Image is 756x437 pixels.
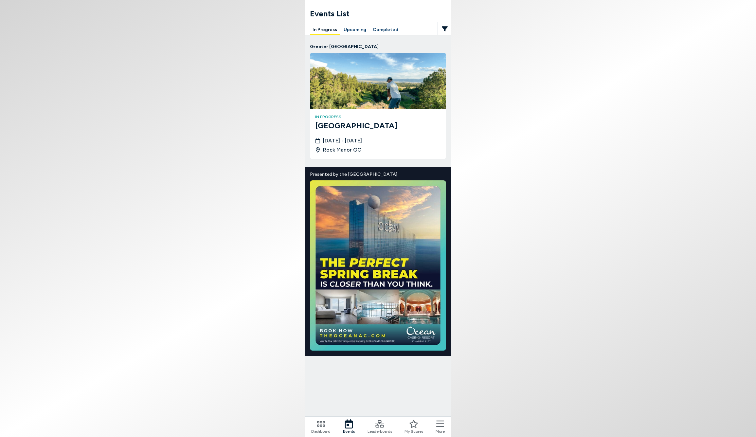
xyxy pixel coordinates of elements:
a: Events [343,419,355,434]
button: Completed [370,25,401,35]
span: More [436,428,445,434]
a: Rock Manorin progress[GEOGRAPHIC_DATA][DATE] - [DATE]Rock Manor GC [310,53,446,159]
h4: in progress [315,114,441,120]
span: Presented by the [GEOGRAPHIC_DATA] [310,171,446,178]
span: [DATE] - [DATE] [323,137,362,145]
button: Upcoming [341,25,369,35]
span: Dashboard [311,428,331,434]
button: More [436,419,445,434]
div: Manage your account [305,25,451,35]
span: Leaderboards [368,428,392,434]
span: Rock Manor GC [323,146,361,154]
h1: Events List [310,8,451,20]
img: Rock Manor [310,53,446,109]
span: My Scores [405,428,423,434]
button: In Progress [310,25,340,35]
span: Events [343,428,355,434]
a: Leaderboards [368,419,392,434]
p: Greater [GEOGRAPHIC_DATA] [310,43,446,50]
a: My Scores [405,419,423,434]
a: Dashboard [311,419,331,434]
h3: [GEOGRAPHIC_DATA] [315,120,441,132]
